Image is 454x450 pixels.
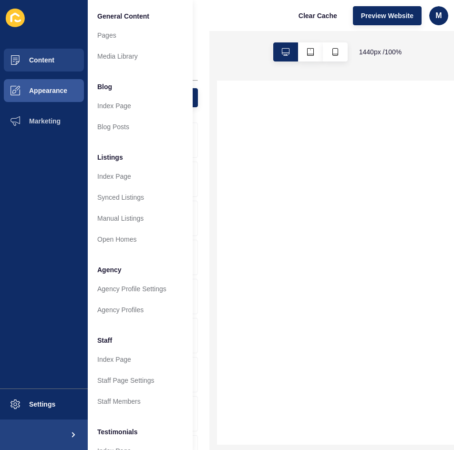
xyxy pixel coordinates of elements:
[88,299,193,320] a: Agency Profiles
[88,208,193,229] a: Manual Listings
[97,153,123,162] span: Listings
[88,166,193,187] a: Index Page
[88,278,193,299] a: Agency Profile Settings
[290,6,345,25] button: Clear Cache
[88,187,193,208] a: Synced Listings
[88,116,193,137] a: Blog Posts
[97,427,138,437] span: Testimonials
[88,95,193,116] a: Index Page
[97,82,112,92] span: Blog
[299,11,337,20] span: Clear Cache
[97,265,122,275] span: Agency
[88,349,193,370] a: Index Page
[88,370,193,391] a: Staff Page Settings
[97,336,112,345] span: Staff
[97,11,149,21] span: General Content
[88,229,193,250] a: Open Homes
[435,11,442,20] span: m
[359,47,402,57] span: 1440 px / 100 %
[353,6,422,25] button: Preview Website
[88,25,193,46] a: Pages
[361,11,413,20] span: Preview Website
[88,391,193,412] a: Staff Members
[88,46,193,67] a: Media Library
